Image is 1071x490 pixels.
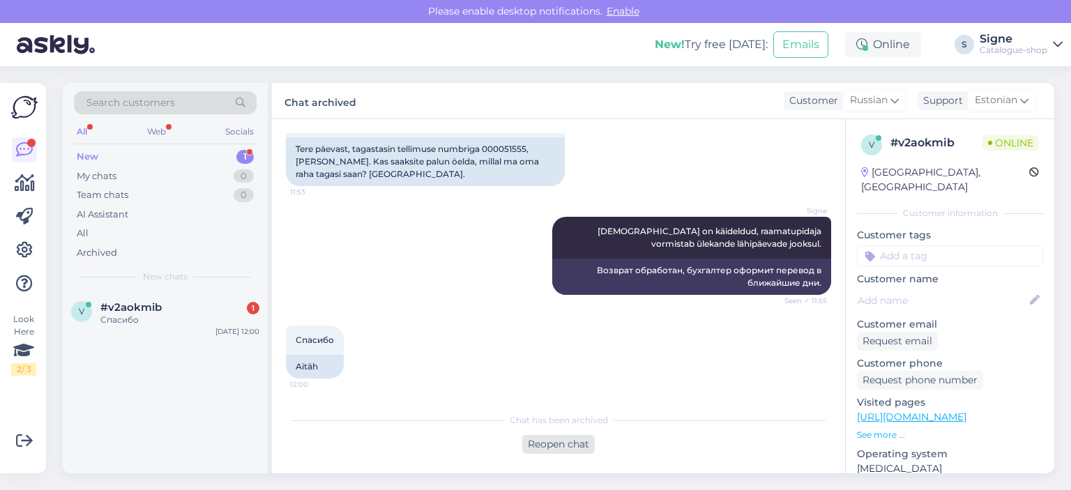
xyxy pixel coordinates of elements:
[775,206,827,216] span: Signe
[857,228,1043,243] p: Customer tags
[598,226,823,249] span: [DEMOGRAPHIC_DATA] on käideldud, raamatupidaja vormistab ülekande lähipäevade jooksul.
[79,306,84,316] span: v
[77,227,89,240] div: All
[850,93,888,108] span: Russian
[890,135,982,151] div: # v2aokmib
[918,93,963,108] div: Support
[286,137,565,186] div: Tere päevast, tagastasin tellimuse numbriga 000051555, [PERSON_NAME]. Kas saaksite palun öelda, m...
[857,272,1043,286] p: Customer name
[144,123,169,141] div: Web
[234,169,254,183] div: 0
[857,411,966,423] a: [URL][DOMAIN_NAME]
[247,302,259,314] div: 1
[857,317,1043,332] p: Customer email
[290,379,342,390] span: 12:00
[143,270,188,283] span: New chats
[215,326,259,337] div: [DATE] 12:00
[845,32,921,57] div: Online
[980,45,1047,56] div: Catalogue-shop
[858,293,1027,308] input: Add name
[775,296,827,306] span: Seen ✓ 11:55
[510,414,608,427] span: Chat has been archived
[74,123,90,141] div: All
[11,94,38,121] img: Askly Logo
[869,139,874,150] span: v
[222,123,257,141] div: Socials
[100,301,162,314] span: #v2aokmib
[236,150,254,164] div: 1
[980,33,1063,56] a: SigneCatalogue-shop
[552,259,831,295] div: Возврат обработан, бухгалтер оформит перевод в ближайшие дни.
[857,245,1043,266] input: Add a tag
[77,150,98,164] div: New
[77,169,116,183] div: My chats
[77,188,128,202] div: Team chats
[857,395,1043,410] p: Visited pages
[857,461,1043,476] p: [MEDICAL_DATA]
[86,95,175,110] span: Search customers
[982,135,1039,151] span: Online
[861,165,1029,194] div: [GEOGRAPHIC_DATA], [GEOGRAPHIC_DATA]
[975,93,1017,108] span: Estonian
[234,188,254,202] div: 0
[655,36,768,53] div: Try free [DATE]:
[286,355,344,378] div: Aitäh
[296,335,334,345] span: Спасибо
[784,93,838,108] div: Customer
[857,429,1043,441] p: See more ...
[955,35,974,54] div: S
[857,207,1043,220] div: Customer information
[77,208,128,222] div: AI Assistant
[602,5,644,17] span: Enable
[655,38,685,51] b: New!
[857,356,1043,371] p: Customer phone
[77,246,117,260] div: Archived
[11,313,36,376] div: Look Here
[773,31,828,58] button: Emails
[857,371,983,390] div: Request phone number
[11,363,36,376] div: 2 / 3
[522,435,595,454] div: Reopen chat
[100,314,259,326] div: Спасибо
[857,447,1043,461] p: Operating system
[980,33,1047,45] div: Signe
[290,187,342,197] span: 11:53
[284,91,356,110] label: Chat archived
[857,332,938,351] div: Request email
